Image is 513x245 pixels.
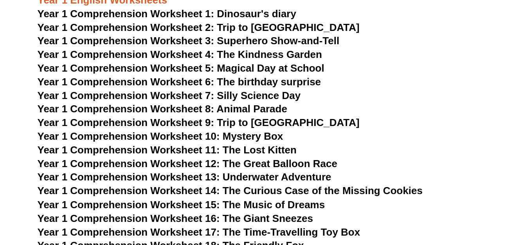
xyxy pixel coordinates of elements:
[38,35,340,47] a: Year 1 Comprehension Worksheet 3: Superhero Show-and-Tell
[38,212,313,224] a: Year 1 Comprehension Worksheet 16: The Giant Sneezes
[38,130,283,142] a: Year 1 Comprehension Worksheet 10: Mystery Box
[382,157,513,245] iframe: Chat Widget
[38,76,321,88] a: Year 1 Comprehension Worksheet 6: The birthday surprise
[38,117,360,128] a: Year 1 Comprehension Worksheet 9: Trip to [GEOGRAPHIC_DATA]
[38,171,331,183] a: Year 1 Comprehension Worksheet 13: Underwater Adventure
[38,62,324,74] a: Year 1 Comprehension Worksheet 5: Magical Day at School
[38,144,297,156] a: Year 1 Comprehension Worksheet 11: The Lost Kitten
[38,22,360,33] a: Year 1 Comprehension Worksheet 2: Trip to [GEOGRAPHIC_DATA]
[38,198,325,210] a: Year 1 Comprehension Worksheet 15: The Music of Dreams
[38,90,301,101] a: Year 1 Comprehension Worksheet 7: Silly Science Day
[38,49,322,60] a: Year 1 Comprehension Worksheet 4: The Kindness Garden
[38,8,296,20] a: Year 1 Comprehension Worksheet 1: Dinosaur's diary
[38,226,360,238] a: Year 1 Comprehension Worksheet 17: The Time-Travelling Toy Box
[38,158,337,169] a: Year 1 Comprehension Worksheet 12: The Great Balloon Race
[38,103,287,115] a: Year 1 Comprehension Worksheet 8: Animal Parade
[38,185,423,196] a: Year 1 Comprehension Worksheet 14: The Curious Case of the Missing Cookies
